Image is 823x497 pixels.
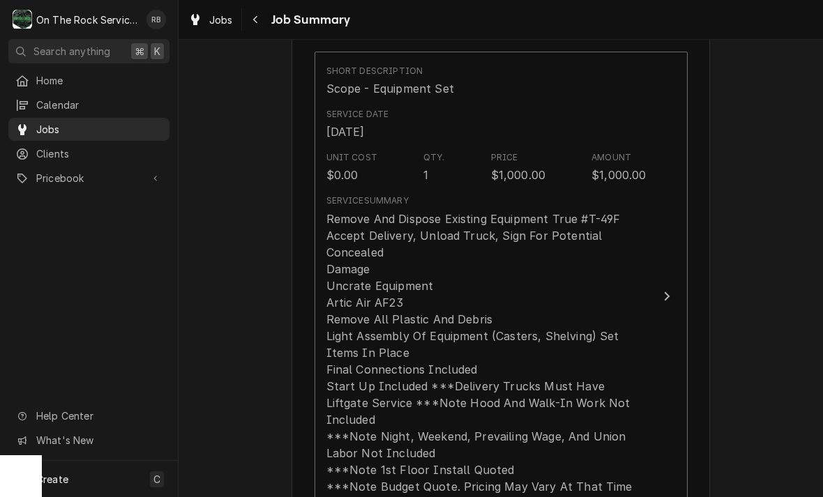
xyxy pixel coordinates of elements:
div: Unit Cost [326,151,377,164]
span: Help Center [36,408,161,423]
div: On The Rock Services [36,13,139,27]
div: Qty. [423,151,445,164]
a: Go to Pricebook [8,167,169,190]
div: Short Description [326,65,423,77]
span: Job Summary [267,10,351,29]
div: $1,000.00 [591,167,646,183]
span: Clients [36,146,163,161]
div: Service Date [326,108,389,121]
span: C [153,472,160,487]
a: Clients [8,142,169,165]
span: Jobs [209,13,233,27]
span: Pricebook [36,171,142,185]
div: On The Rock Services's Avatar [13,10,32,29]
span: Search anything [33,44,110,59]
div: Scope - Equipment Set [326,80,454,97]
button: Navigate back [245,8,267,31]
div: 1 [423,167,428,183]
button: Search anything⌘K [8,39,169,63]
div: $1,000.00 [491,167,545,183]
a: Go to What's New [8,429,169,452]
div: RB [146,10,166,29]
div: O [13,10,32,29]
div: [DATE] [326,123,365,140]
a: Jobs [183,8,239,31]
a: Go to Help Center [8,404,169,427]
a: Jobs [8,118,169,141]
div: Service Summary [326,194,409,207]
a: Calendar [8,93,169,116]
span: Calendar [36,98,163,112]
span: Create [36,473,68,485]
span: Home [36,73,163,88]
a: Home [8,69,169,92]
span: K [154,44,160,59]
span: What's New [36,433,161,448]
div: Amount [591,151,631,164]
div: Price [491,151,518,164]
div: Ray Beals's Avatar [146,10,166,29]
span: Jobs [36,122,163,137]
div: $0.00 [326,167,358,183]
span: ⌘ [135,44,144,59]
